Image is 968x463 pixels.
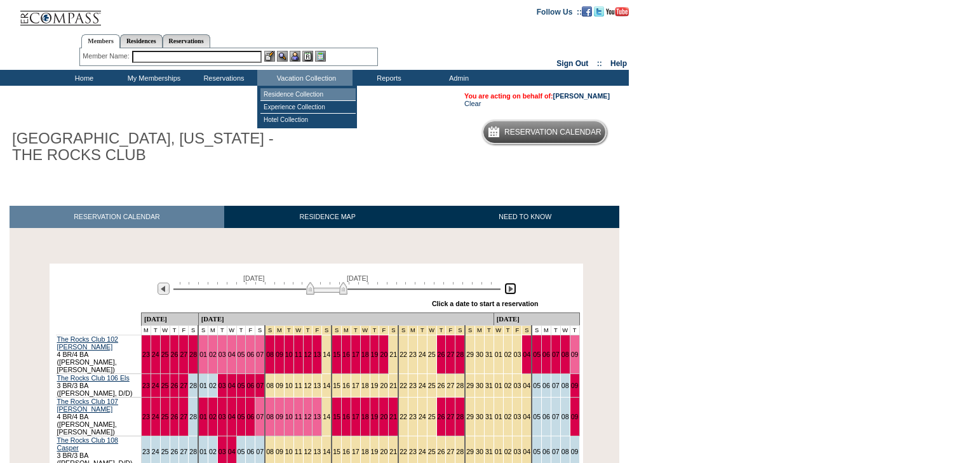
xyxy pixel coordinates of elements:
[438,382,445,389] a: 26
[152,413,159,420] a: 24
[246,413,254,420] a: 06
[238,382,245,389] a: 05
[256,413,264,420] a: 07
[333,413,340,420] a: 15
[303,326,313,335] td: Spring Break Wk 1 2026
[456,351,464,358] a: 28
[142,351,150,358] a: 23
[332,326,341,335] td: Spring Break Wk 2 2026
[228,351,236,358] a: 04
[361,351,369,358] a: 18
[293,326,303,335] td: Spring Break Wk 1 2026
[380,382,387,389] a: 20
[189,382,197,389] a: 28
[276,382,283,389] a: 09
[466,382,474,389] a: 29
[118,70,187,86] td: My Memberships
[302,51,313,62] img: Reservations
[142,382,150,389] a: 23
[436,326,446,335] td: Spring Break Wk 3 2026
[571,382,579,389] a: 09
[494,313,579,326] td: [DATE]
[561,413,569,420] a: 08
[428,413,436,420] a: 25
[409,413,417,420] a: 23
[361,382,369,389] a: 18
[571,448,579,455] a: 09
[409,382,417,389] a: 23
[57,398,119,413] a: The Rocks Club 107 [PERSON_NAME]
[370,326,379,335] td: Spring Break Wk 2 2026
[532,326,541,335] td: S
[389,382,397,389] a: 21
[218,448,226,455] a: 03
[209,413,217,420] a: 02
[409,351,417,358] a: 23
[238,413,245,420] a: 05
[504,283,516,295] img: Next
[352,382,360,389] a: 17
[476,448,483,455] a: 30
[485,413,493,420] a: 31
[171,382,178,389] a: 26
[333,382,340,389] a: 15
[400,382,407,389] a: 22
[485,382,493,389] a: 31
[438,351,445,358] a: 26
[523,448,530,455] a: 04
[466,448,474,455] a: 29
[389,413,397,420] a: 21
[494,326,503,335] td: Spring Break Wk 4 2026
[456,413,464,420] a: 28
[484,326,494,335] td: Spring Break Wk 4 2026
[81,34,120,48] a: Members
[610,59,627,68] a: Help
[380,413,387,420] a: 20
[606,7,629,17] img: Subscribe to our YouTube Channel
[304,448,312,455] a: 12
[466,413,474,420] a: 29
[542,382,550,389] a: 06
[224,206,431,228] a: RESIDENCE MAP
[161,413,169,420] a: 25
[371,382,379,389] a: 19
[246,448,254,455] a: 06
[417,326,427,335] td: Spring Break Wk 3 2026
[180,448,187,455] a: 27
[209,382,217,389] a: 02
[464,100,481,107] a: Clear
[189,351,197,358] a: 28
[542,326,551,335] td: M
[285,351,293,358] a: 10
[495,382,502,389] a: 01
[199,382,207,389] a: 01
[313,448,321,455] a: 13
[556,59,588,68] a: Sign Out
[582,6,592,17] img: Become our fan on Facebook
[57,335,119,351] a: The Rocks Club 102 [PERSON_NAME]
[419,351,426,358] a: 24
[419,382,426,389] a: 24
[228,382,236,389] a: 04
[522,326,532,335] td: Spring Break Wk 4 2026
[552,351,560,358] a: 07
[398,326,408,335] td: Spring Break Wk 3 2026
[152,382,159,389] a: 24
[284,326,293,335] td: Spring Break Wk 1 2026
[228,448,236,455] a: 04
[333,351,340,358] a: 15
[465,326,474,335] td: Spring Break Wk 4 2026
[151,326,160,335] td: T
[256,351,264,358] a: 07
[275,326,285,335] td: Spring Break Wk 1 2026
[322,326,332,335] td: Spring Break Wk 1 2026
[371,413,379,420] a: 19
[594,6,604,17] img: Follow us on Twitter
[495,448,502,455] a: 01
[56,335,142,374] td: 4 BR/4 BA ([PERSON_NAME], [PERSON_NAME])
[256,382,264,389] a: 07
[542,413,550,420] a: 06
[551,326,560,335] td: T
[208,326,217,335] td: M
[265,326,274,335] td: Spring Break Wk 1 2026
